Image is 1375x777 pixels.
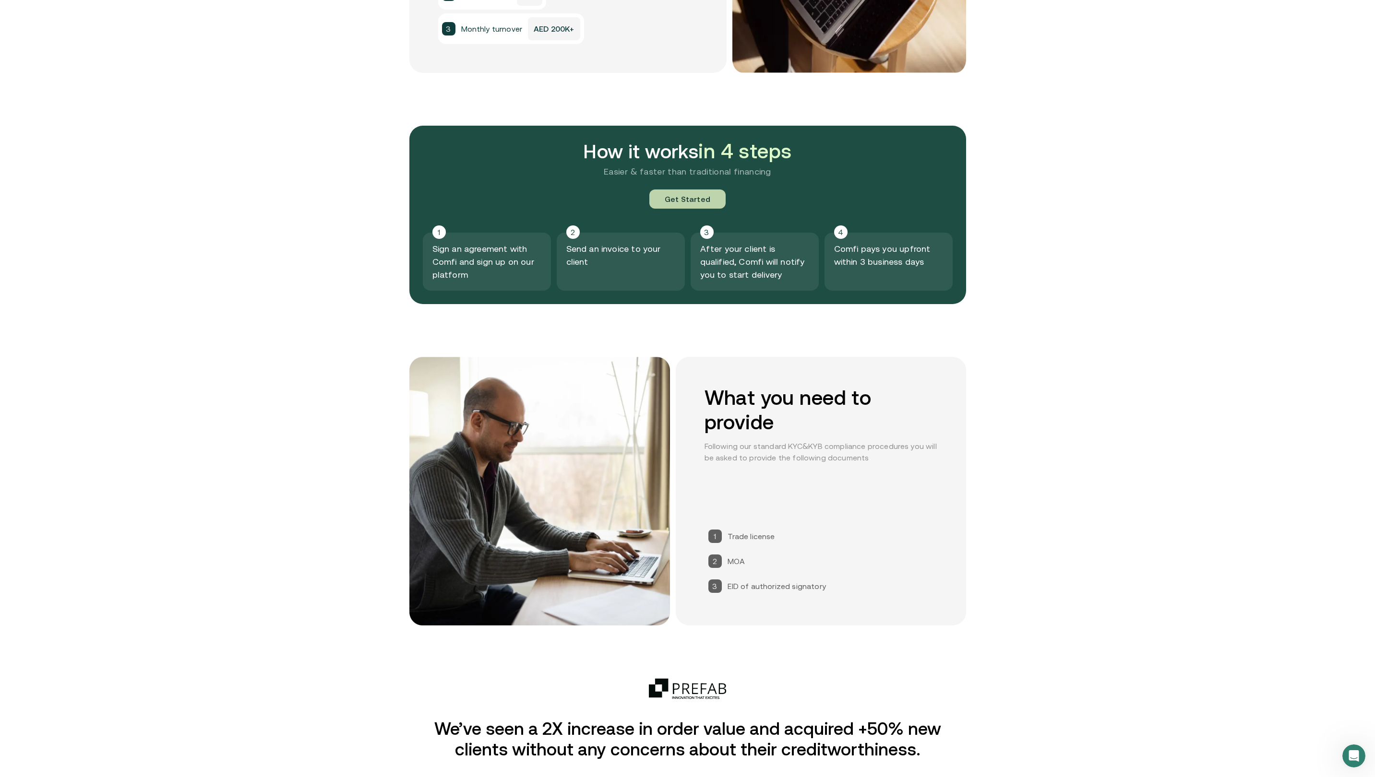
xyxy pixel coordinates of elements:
[700,225,714,239] div: 3
[566,242,675,268] p: Send an invoice to your client
[423,165,953,178] p: Easier & faster than traditional financing
[432,242,541,281] p: Sign an agreement with Comfi and sign up on our platform
[698,140,791,163] span: in 4 steps
[728,555,745,567] p: MOA
[1342,744,1365,767] iframe: Intercom live chat
[566,225,580,239] div: 2
[410,718,965,760] p: We’ve seen a 2X increase in order value and acquired +50% new clients without any concerns about ...
[423,139,953,164] h2: How it works
[461,23,523,35] span: Monthly turnover
[442,22,455,35] div: 3
[834,225,848,239] div: 4
[728,580,826,592] p: EID of authorized signatory
[705,386,937,435] h2: What you need to provide
[649,189,726,209] a: Get Started
[708,579,722,593] div: 3
[708,554,722,568] div: 2
[834,242,943,268] p: Comfi pays you upfront within 3 business days
[700,242,809,281] p: After your client is qualified, Comfi will notify you to start delivery
[705,440,937,463] p: Following our standard KYC&KYB compliance procedures you will be asked to provide the following d...
[432,225,446,239] div: 1
[708,530,722,543] div: 1
[728,530,775,542] p: Trade license
[528,17,580,40] p: AED 200K+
